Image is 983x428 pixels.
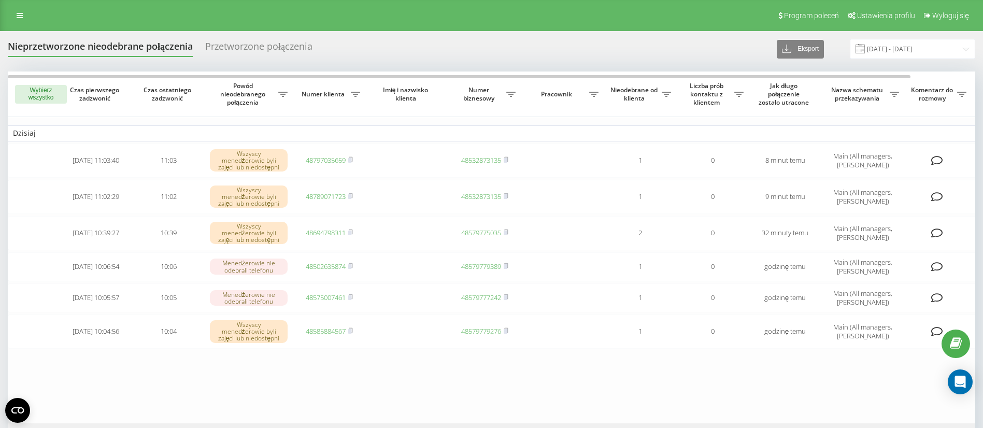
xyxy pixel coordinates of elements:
[132,252,205,281] td: 10:06
[298,90,351,98] span: Numer klienta
[749,180,821,214] td: 9 minut temu
[306,228,346,237] a: 48694798311
[821,144,904,178] td: Main (All managers, [PERSON_NAME])
[827,86,890,102] span: Nazwa schematu przekazywania
[676,283,749,312] td: 0
[8,41,193,57] div: Nieprzetworzone nieodebrane połączenia
[461,155,501,165] a: 48532873135
[60,315,132,349] td: [DATE] 10:04:56
[60,180,132,214] td: [DATE] 11:02:29
[210,149,288,172] div: Wszyscy menedżerowie byli zajęci lub niedostępni
[374,86,439,102] span: Imię i nazwisko klienta
[749,216,821,250] td: 32 minuty temu
[749,252,821,281] td: godzinę temu
[461,262,501,271] a: 48579779389
[60,216,132,250] td: [DATE] 10:39:27
[757,82,813,106] span: Jak długo połączenie zostało utracone
[909,86,957,102] span: Komentarz do rozmowy
[132,216,205,250] td: 10:39
[60,252,132,281] td: [DATE] 10:06:54
[821,283,904,312] td: Main (All managers, [PERSON_NAME])
[676,180,749,214] td: 0
[205,41,312,57] div: Przetworzone połączenia
[676,216,749,250] td: 0
[68,86,124,102] span: Czas pierwszego zadzwonić
[749,144,821,178] td: 8 minut temu
[526,90,589,98] span: Pracownik
[210,82,278,106] span: Powód nieodebranego połączenia
[210,222,288,245] div: Wszyscy menedżerowie byli zajęci lub niedostępni
[15,85,67,104] button: Wybierz wszystko
[676,144,749,178] td: 0
[210,186,288,208] div: Wszyscy menedżerowie byli zajęci lub niedostępni
[140,86,196,102] span: Czas ostatniego zadzwonić
[604,252,676,281] td: 1
[784,11,839,20] span: Program poleceń
[306,326,346,336] a: 48585884567
[676,315,749,349] td: 0
[461,326,501,336] a: 48579779276
[857,11,915,20] span: Ustawienia profilu
[932,11,969,20] span: Wyloguj się
[821,216,904,250] td: Main (All managers, [PERSON_NAME])
[821,252,904,281] td: Main (All managers, [PERSON_NAME])
[604,283,676,312] td: 1
[821,315,904,349] td: Main (All managers, [PERSON_NAME])
[604,180,676,214] td: 1
[604,315,676,349] td: 1
[749,283,821,312] td: godzinę temu
[132,144,205,178] td: 11:03
[306,262,346,271] a: 48502635874
[132,315,205,349] td: 10:04
[461,192,501,201] a: 48532873135
[306,192,346,201] a: 48789071723
[210,259,288,274] div: Menedżerowie nie odebrali telefonu
[210,290,288,306] div: Menedżerowie nie odebrali telefonu
[461,293,501,302] a: 48579777242
[461,228,501,237] a: 48579775035
[604,216,676,250] td: 2
[132,180,205,214] td: 11:02
[604,144,676,178] td: 1
[60,283,132,312] td: [DATE] 10:05:57
[453,86,506,102] span: Numer biznesowy
[676,252,749,281] td: 0
[821,180,904,214] td: Main (All managers, [PERSON_NAME])
[60,144,132,178] td: [DATE] 11:03:40
[749,315,821,349] td: godzinę temu
[306,155,346,165] a: 48797035659
[681,82,734,106] span: Liczba prób kontaktu z klientem
[132,283,205,312] td: 10:05
[5,398,30,423] button: Open CMP widget
[777,40,824,59] button: Eksport
[210,320,288,343] div: Wszyscy menedżerowie byli zajęci lub niedostępni
[609,86,662,102] span: Nieodebrane od klienta
[306,293,346,302] a: 48575007461
[948,369,973,394] div: Open Intercom Messenger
